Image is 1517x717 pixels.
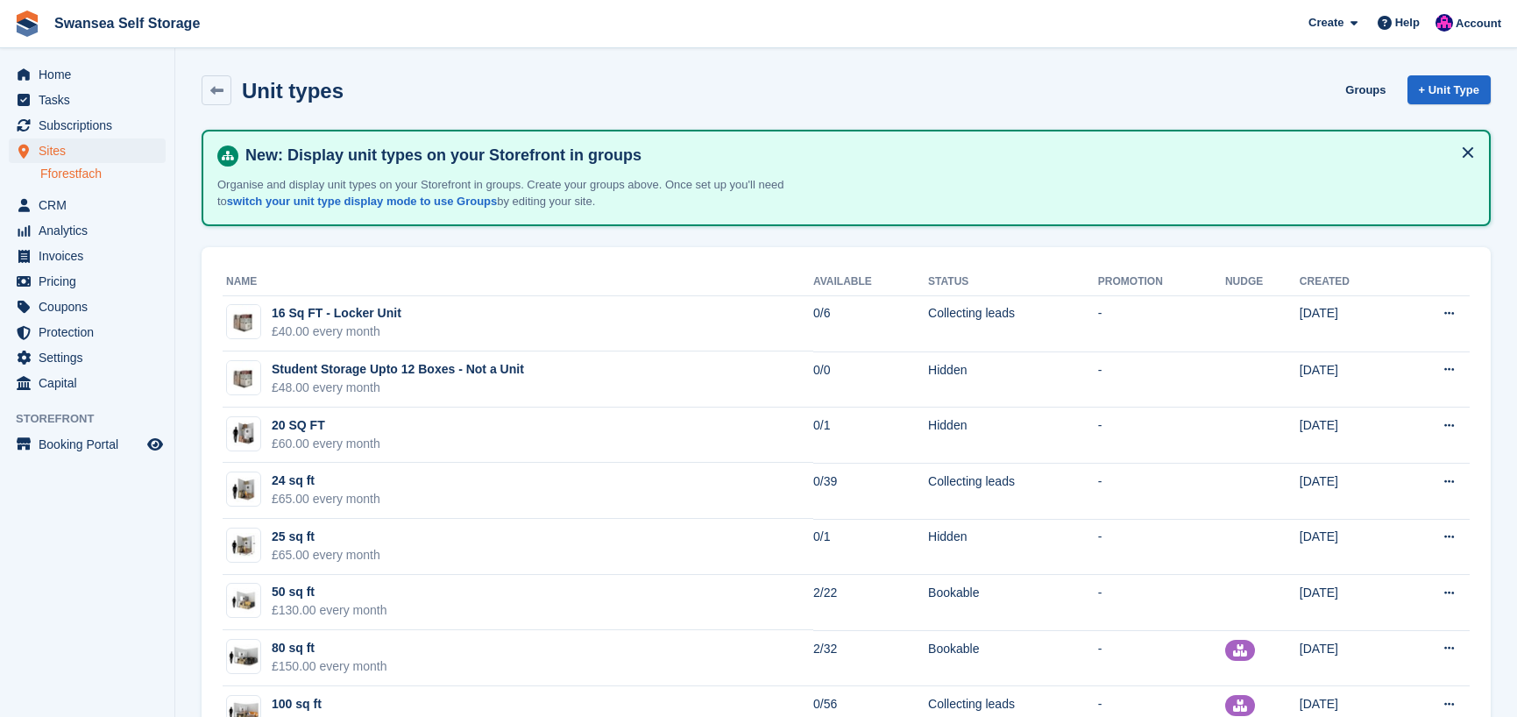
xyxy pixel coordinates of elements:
[272,695,387,713] div: 100 sq ft
[9,295,166,319] a: menu
[39,244,144,268] span: Invoices
[1407,75,1491,104] a: + Unit Type
[145,434,166,455] a: Preview store
[39,269,144,294] span: Pricing
[272,490,380,508] div: £65.00 every month
[1098,519,1225,575] td: -
[1300,351,1398,408] td: [DATE]
[39,320,144,344] span: Protection
[39,138,144,163] span: Sites
[39,113,144,138] span: Subscriptions
[813,351,928,408] td: 0/0
[272,583,387,601] div: 50 sq ft
[1098,630,1225,686] td: -
[217,176,831,210] p: Organise and display unit types on your Storefront in groups. Create your groups above. Once set ...
[9,244,166,268] a: menu
[39,62,144,87] span: Home
[227,533,260,558] img: 25.jpg
[272,416,380,435] div: 20 SQ FT
[272,639,387,657] div: 80 sq ft
[9,218,166,243] a: menu
[1300,463,1398,519] td: [DATE]
[272,435,380,453] div: £60.00 every month
[272,323,401,341] div: £40.00 every month
[39,88,144,112] span: Tasks
[227,644,260,670] img: 80-sqft-unit.jpg
[813,295,928,351] td: 0/6
[1395,14,1420,32] span: Help
[928,519,1098,575] td: Hidden
[813,408,928,464] td: 0/1
[928,575,1098,631] td: Bookable
[1225,268,1300,296] th: Nudge
[1338,75,1393,104] a: Groups
[9,62,166,87] a: menu
[1300,575,1398,631] td: [DATE]
[1098,463,1225,519] td: -
[227,195,497,208] a: switch your unit type display mode to use Groups
[813,268,928,296] th: Available
[1308,14,1343,32] span: Create
[39,371,144,395] span: Capital
[242,79,344,103] h2: Unit types
[813,519,928,575] td: 0/1
[9,193,166,217] a: menu
[272,360,524,379] div: Student Storage Upto 12 Boxes - Not a Unit
[1300,268,1398,296] th: Created
[39,295,144,319] span: Coupons
[272,601,387,620] div: £130.00 every month
[928,351,1098,408] td: Hidden
[272,304,401,323] div: 16 Sq FT - Locker Unit
[227,361,260,394] img: Locker%20Small%20-%20Plain.jpg
[39,432,144,457] span: Booking Portal
[39,345,144,370] span: Settings
[813,630,928,686] td: 2/32
[9,269,166,294] a: menu
[223,268,813,296] th: Name
[1098,575,1225,631] td: -
[14,11,40,37] img: stora-icon-8386f47178a22dfd0bd8f6a31ec36ba5ce8667c1dd55bd0f319d3a0aa187defe.svg
[813,575,928,631] td: 2/22
[227,477,260,502] img: 25-sqft-unit%20(7).jpg
[1435,14,1453,32] img: Donna Davies
[227,305,260,338] img: Locker%20Small%20-%20Plain.jpg
[40,166,166,182] a: Fforestfach
[9,371,166,395] a: menu
[238,146,1475,166] h4: New: Display unit types on your Storefront in groups
[227,588,260,614] img: 50-sqft-unit.jpg
[813,463,928,519] td: 0/39
[1300,630,1398,686] td: [DATE]
[272,379,524,397] div: £48.00 every month
[1300,408,1398,464] td: [DATE]
[928,630,1098,686] td: Bookable
[9,138,166,163] a: menu
[272,657,387,676] div: £150.00 every month
[9,345,166,370] a: menu
[1098,408,1225,464] td: -
[47,9,207,38] a: Swansea Self Storage
[16,410,174,428] span: Storefront
[928,295,1098,351] td: Collecting leads
[1098,268,1225,296] th: Promotion
[227,421,260,446] img: 20-sqft-unit.jpg
[1300,295,1398,351] td: [DATE]
[39,218,144,243] span: Analytics
[9,320,166,344] a: menu
[39,193,144,217] span: CRM
[1098,351,1225,408] td: -
[272,472,380,490] div: 24 sq ft
[928,463,1098,519] td: Collecting leads
[9,113,166,138] a: menu
[9,88,166,112] a: menu
[1456,15,1501,32] span: Account
[928,268,1098,296] th: Status
[1300,519,1398,575] td: [DATE]
[272,528,380,546] div: 25 sq ft
[928,408,1098,464] td: Hidden
[1098,295,1225,351] td: -
[9,432,166,457] a: menu
[272,546,380,564] div: £65.00 every month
